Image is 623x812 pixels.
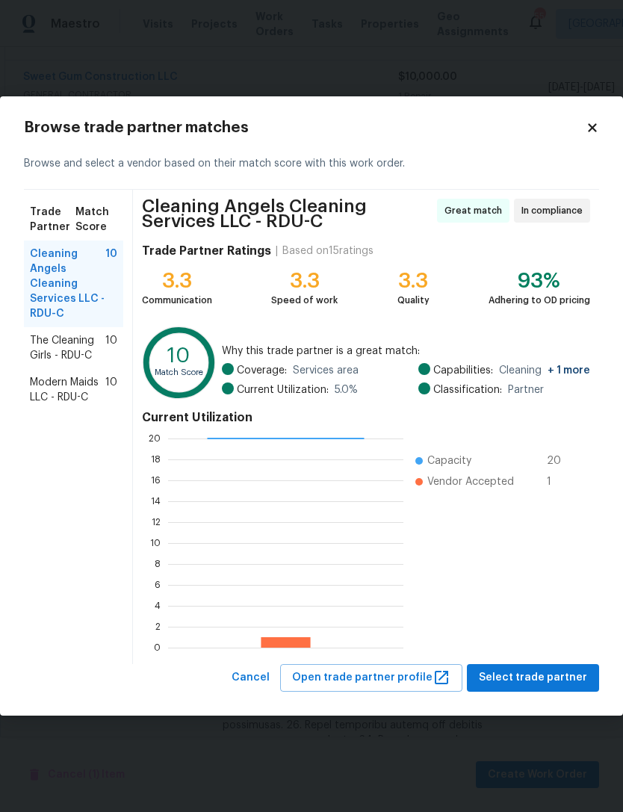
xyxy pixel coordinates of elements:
span: 10 [105,375,117,405]
span: Cancel [232,669,270,687]
text: 0 [154,643,161,652]
div: Communication [142,293,212,308]
span: Capacity [427,453,471,468]
text: 14 [151,497,161,506]
span: Great match [444,203,508,218]
div: Browse and select a vendor based on their match score with this work order. [24,138,599,190]
div: | [271,244,282,258]
span: Why this trade partner is a great match: [222,344,590,359]
span: Coverage: [237,363,287,378]
span: The Cleaning Girls - RDU-C [30,333,105,363]
div: 3.3 [271,273,338,288]
button: Open trade partner profile [280,664,462,692]
div: 3.3 [397,273,430,288]
span: Cleaning [499,363,590,378]
span: Current Utilization: [237,382,329,397]
h2: Browse trade partner matches [24,120,586,135]
text: 6 [155,580,161,589]
span: Trade Partner [30,205,75,235]
span: Select trade partner [479,669,587,687]
div: Based on 15 ratings [282,244,374,258]
span: Cleaning Angels Cleaning Services LLC - RDU-C [142,199,433,229]
span: Cleaning Angels Cleaning Services LLC - RDU-C [30,247,105,321]
span: Vendor Accepted [427,474,514,489]
h4: Trade Partner Ratings [142,244,271,258]
div: Quality [397,293,430,308]
text: 2 [155,622,161,631]
span: Partner [508,382,544,397]
text: 4 [155,601,161,610]
div: Adhering to OD pricing [489,293,590,308]
span: 10 [105,333,117,363]
button: Select trade partner [467,664,599,692]
span: In compliance [521,203,589,218]
text: Match Score [155,368,203,376]
button: Cancel [226,664,276,692]
text: 12 [152,518,161,527]
text: 18 [151,455,161,464]
span: 20 [547,453,571,468]
text: 16 [151,476,161,485]
text: 8 [155,560,161,568]
span: Match Score [75,205,117,235]
text: 10 [150,539,161,548]
text: 10 [167,347,190,367]
div: 3.3 [142,273,212,288]
span: 5.0 % [335,382,358,397]
div: 93% [489,273,590,288]
h4: Current Utilization [142,410,590,425]
span: 10 [105,247,117,321]
text: 20 [149,434,161,443]
span: + 1 more [548,365,590,376]
span: 1 [547,474,571,489]
span: Capabilities: [433,363,493,378]
div: Speed of work [271,293,338,308]
span: Modern Maids LLC - RDU-C [30,375,105,405]
span: Classification: [433,382,502,397]
span: Services area [293,363,359,378]
span: Open trade partner profile [292,669,450,687]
